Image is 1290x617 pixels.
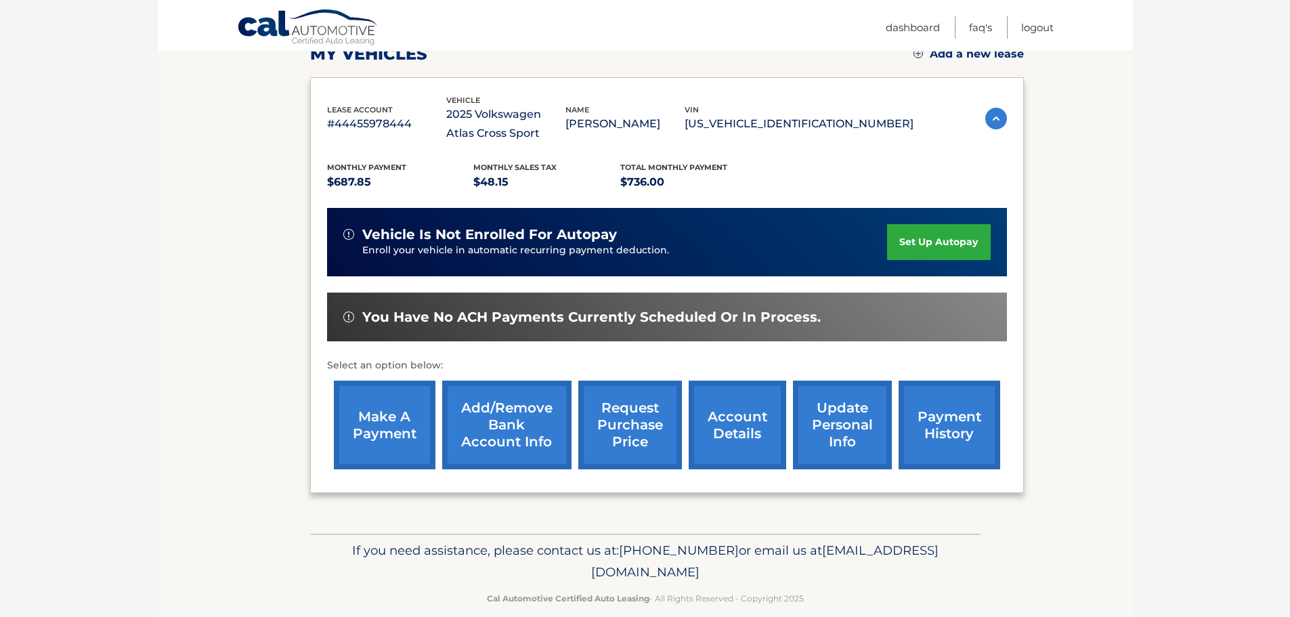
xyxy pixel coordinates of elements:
[913,49,923,58] img: add.svg
[319,540,972,583] p: If you need assistance, please contact us at: or email us at
[887,224,990,260] a: set up autopay
[487,593,649,603] strong: Cal Automotive Certified Auto Leasing
[620,163,727,172] span: Total Monthly Payment
[362,226,617,243] span: vehicle is not enrolled for autopay
[446,105,565,143] p: 2025 Volkswagen Atlas Cross Sport
[334,381,435,469] a: make a payment
[886,16,940,39] a: Dashboard
[619,542,739,558] span: [PHONE_NUMBER]
[913,47,1024,61] a: Add a new lease
[685,114,913,133] p: [US_VEHICLE_IDENTIFICATION_NUMBER]
[327,358,1007,374] p: Select an option below:
[319,591,972,605] p: - All Rights Reserved - Copyright 2025
[565,114,685,133] p: [PERSON_NAME]
[689,381,786,469] a: account details
[473,173,620,192] p: $48.15
[327,173,474,192] p: $687.85
[793,381,892,469] a: update personal info
[969,16,992,39] a: FAQ's
[578,381,682,469] a: request purchase price
[591,542,939,580] span: [EMAIL_ADDRESS][DOMAIN_NAME]
[473,163,557,172] span: Monthly sales Tax
[343,312,354,322] img: alert-white.svg
[327,114,446,133] p: #44455978444
[685,105,699,114] span: vin
[310,44,427,64] h2: my vehicles
[442,381,572,469] a: Add/Remove bank account info
[327,105,393,114] span: lease account
[327,163,406,172] span: Monthly Payment
[565,105,589,114] span: name
[1021,16,1054,39] a: Logout
[362,243,888,258] p: Enroll your vehicle in automatic recurring payment deduction.
[446,95,480,105] span: vehicle
[899,381,1000,469] a: payment history
[985,108,1007,129] img: accordion-active.svg
[362,309,821,326] span: You have no ACH payments currently scheduled or in process.
[620,173,767,192] p: $736.00
[237,9,379,48] a: Cal Automotive
[343,229,354,240] img: alert-white.svg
